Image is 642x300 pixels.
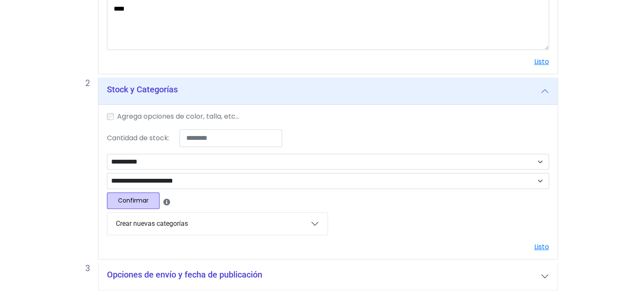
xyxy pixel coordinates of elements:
[117,111,239,122] label: Agrega opciones de color, talla, etc...
[98,263,558,290] button: Opciones de envío y fecha de publicación
[534,242,549,252] a: Listo
[107,269,262,280] h5: Opciones de envío y fecha de publicación
[107,213,328,235] button: Crear nuevas categorías
[534,57,549,67] a: Listo
[107,84,178,94] h5: Stock y Categorías
[107,133,169,143] label: Cantidad de stock:
[98,78,558,105] button: Stock y Categorías
[107,192,160,209] button: Confirmar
